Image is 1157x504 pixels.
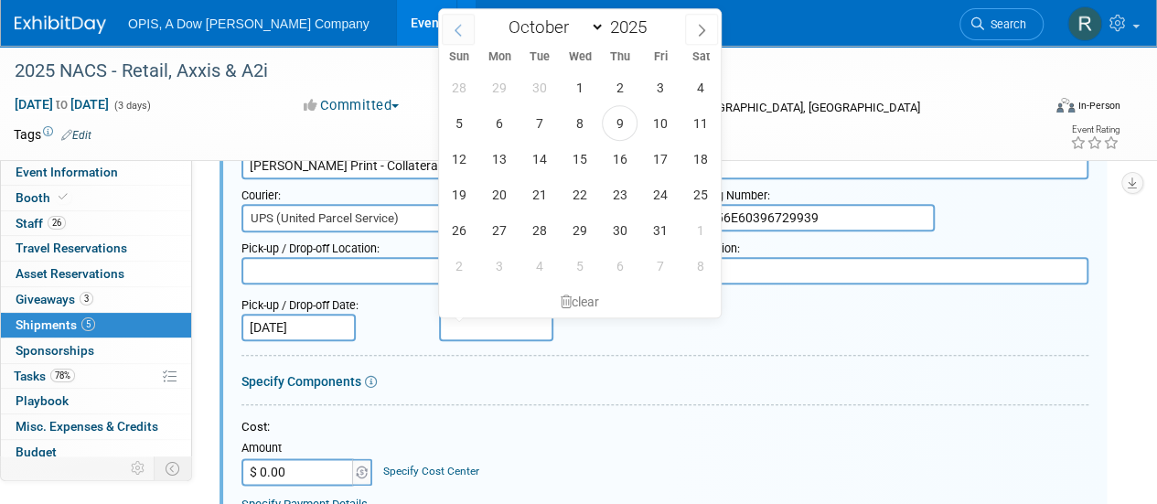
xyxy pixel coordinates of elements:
[1077,99,1120,113] div: In-Person
[562,212,597,248] span: October 29, 2025
[14,96,110,113] span: [DATE] [DATE]
[439,286,721,317] div: clear
[481,177,517,212] span: October 20, 2025
[10,7,820,43] body: Rich Text Area. Press ALT-0 for help.
[383,465,479,477] a: Specify Cost Center
[642,105,678,141] span: October 10, 2025
[243,206,649,231] span: UPS (United Parcel Service)
[441,105,477,141] span: October 5, 2025
[16,292,93,306] span: Giveaways
[48,216,66,230] span: 26
[682,212,718,248] span: November 1, 2025
[602,212,637,248] span: October 30, 2025
[521,141,557,177] span: October 14, 2025
[1,287,191,312] a: Giveaways3
[16,266,124,281] span: Asset Reservations
[682,177,718,212] span: October 25, 2025
[679,232,1088,257] div: Destination:
[680,51,721,63] span: Sat
[521,105,557,141] span: October 7, 2025
[81,317,95,331] span: 5
[602,70,637,105] span: October 2, 2025
[441,212,477,248] span: October 26, 2025
[562,105,597,141] span: October 8, 2025
[16,419,158,434] span: Misc. Expenses & Credits
[521,248,557,284] span: November 4, 2025
[61,129,91,142] a: Edit
[481,248,517,284] span: November 3, 2025
[602,248,637,284] span: November 6, 2025
[241,419,1088,436] div: Cost:
[1,211,191,236] a: Staff26
[602,105,637,141] span: October 9, 2025
[682,141,718,177] span: October 18, 2025
[439,51,479,63] span: Sun
[14,125,91,144] td: Tags
[1,160,191,185] a: Event Information
[241,204,651,232] span: UPS (United Parcel Service)
[481,141,517,177] span: October 13, 2025
[241,440,374,458] div: Amount
[16,343,94,358] span: Sponsorships
[1,338,191,363] a: Sponsorships
[521,212,557,248] span: October 28, 2025
[481,70,517,105] span: September 29, 2025
[16,190,71,205] span: Booth
[441,248,477,284] span: November 2, 2025
[642,248,678,284] span: November 7, 2025
[1,440,191,465] a: Budget
[521,177,557,212] span: October 21, 2025
[441,141,477,177] span: October 12, 2025
[297,96,406,115] button: Committed
[441,177,477,212] span: October 19, 2025
[1,313,191,338] a: Shipments5
[602,177,637,212] span: October 23, 2025
[1056,98,1075,113] img: Format-Inperson.png
[123,456,155,480] td: Personalize Event Tab Strip
[479,51,520,63] span: Mon
[59,192,68,202] i: Booth reservation complete
[16,317,95,332] span: Shipments
[15,16,106,34] img: ExhibitDay
[241,179,651,204] div: Courier:
[112,100,151,112] span: (3 days)
[16,393,69,408] span: Playbook
[1,414,191,439] a: Misc. Expenses & Credits
[481,212,517,248] span: October 27, 2025
[682,105,718,141] span: October 11, 2025
[16,241,127,255] span: Travel Reservations
[600,51,640,63] span: Thu
[562,70,597,105] span: October 1, 2025
[11,7,820,43] p: 100 Rack postcards 100 Sigma postcards
[1,236,191,261] a: Travel Reservations
[642,70,678,105] span: October 3, 2025
[642,141,678,177] span: October 17, 2025
[679,179,1088,204] div: Tracking Number:
[560,51,600,63] span: Wed
[521,70,557,105] span: September 30, 2025
[16,216,66,231] span: Staff
[16,445,57,459] span: Budget
[562,248,597,284] span: November 5, 2025
[1067,6,1102,41] img: Renee Ortner
[1,389,191,413] a: Playbook
[50,369,75,382] span: 78%
[241,374,361,389] a: Specify Components
[984,17,1026,31] span: Search
[640,51,680,63] span: Fri
[642,212,678,248] span: October 31, 2025
[155,456,192,480] td: Toggle Event Tabs
[562,177,597,212] span: October 22, 2025
[499,16,605,38] select: Month
[682,248,718,284] span: November 8, 2025
[602,141,637,177] span: October 16, 2025
[682,70,718,105] span: October 4, 2025
[241,232,651,257] div: Pick-up / Drop-off Location:
[959,95,1120,123] div: Event Format
[441,70,477,105] span: September 28, 2025
[481,105,517,141] span: October 6, 2025
[14,369,75,383] span: Tasks
[53,97,70,112] span: to
[241,289,412,314] div: Pick-up / Drop-off Date:
[16,165,118,179] span: Event Information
